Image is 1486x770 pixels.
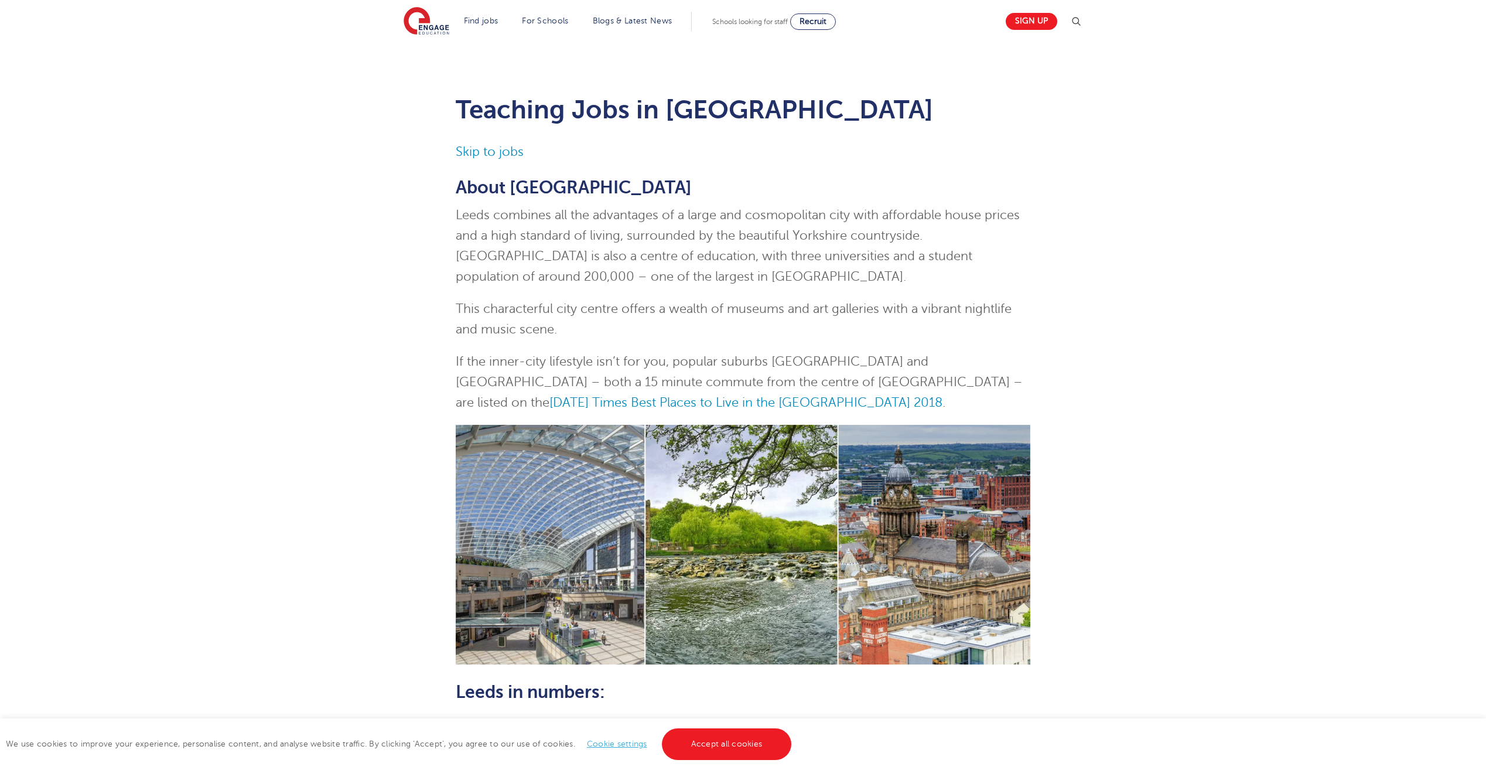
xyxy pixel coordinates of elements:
[404,7,449,36] img: Engage Education
[800,17,826,26] span: Recruit
[456,682,605,702] span: Leeds in numbers:
[522,16,568,25] a: For Schools
[6,740,794,748] span: We use cookies to improve your experience, personalise content, and analyse website traffic. By c...
[456,145,524,159] a: Skip to jobs
[712,18,788,26] span: Schools looking for staff
[790,13,836,30] a: Recruit
[1006,13,1057,30] a: Sign up
[662,728,792,760] a: Accept all cookies
[464,16,498,25] a: Find jobs
[587,740,647,748] a: Cookie settings
[593,16,672,25] a: Blogs & Latest News
[456,208,1020,284] span: Leeds combines all the advantages of a large and cosmopolitan city with affordable house prices a...
[456,302,1012,336] span: This characterful city centre offers a wealth of museums and art galleries with a vibrant nightli...
[549,396,942,410] a: [DATE] Times Best Places to Live in the [GEOGRAPHIC_DATA] 2018
[456,95,1030,124] h1: Teaching Jobs in [GEOGRAPHIC_DATA]
[456,178,692,197] span: About [GEOGRAPHIC_DATA]
[942,396,945,410] span: .
[456,355,1023,410] span: If the inner-city lifestyle isn’t for you, popular suburbs [GEOGRAPHIC_DATA] and [GEOGRAPHIC_DATA...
